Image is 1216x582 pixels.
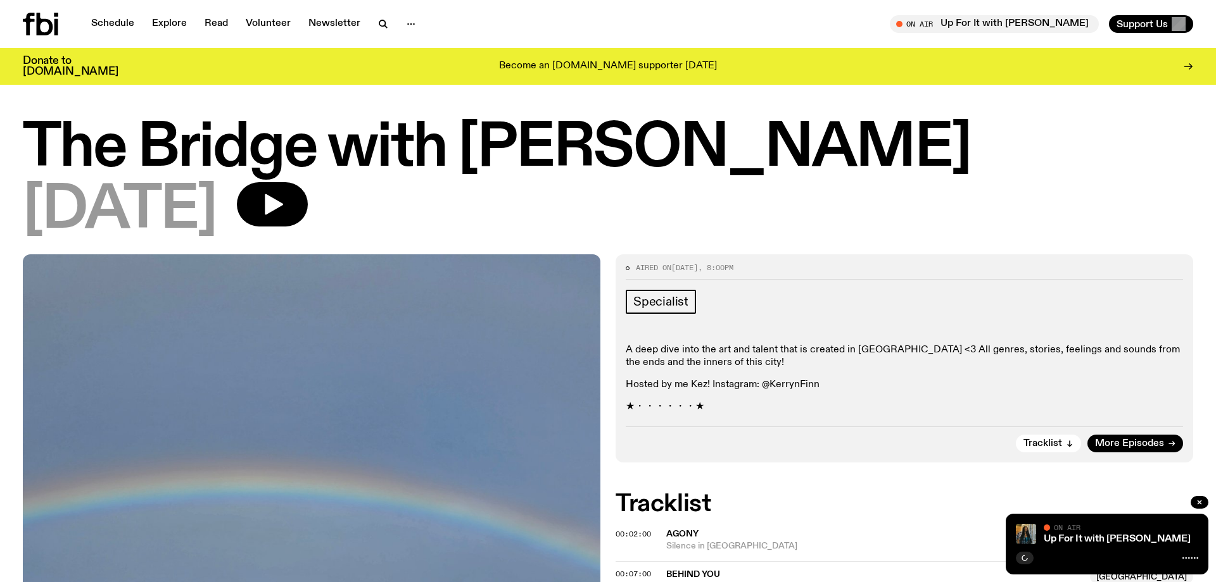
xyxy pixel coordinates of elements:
[23,56,118,77] h3: Donate to [DOMAIN_NAME]
[1016,435,1081,452] button: Tracklist
[616,571,651,578] button: 00:07:00
[197,15,236,33] a: Read
[1023,439,1062,449] span: Tracklist
[626,401,1183,413] p: ★・・・・・・★
[144,15,194,33] a: Explore
[301,15,368,33] a: Newsletter
[23,182,217,239] span: [DATE]
[1117,18,1168,30] span: Support Us
[616,529,651,539] span: 00:02:00
[636,263,671,273] span: Aired on
[666,540,1082,552] span: Silence in [GEOGRAPHIC_DATA]
[616,493,1193,516] h2: Tracklist
[84,15,142,33] a: Schedule
[626,290,696,314] a: Specialist
[499,61,717,72] p: Become an [DOMAIN_NAME] supporter [DATE]
[1087,435,1183,452] a: More Episodes
[238,15,298,33] a: Volunteer
[1054,523,1080,531] span: On Air
[626,344,1183,368] p: A deep dive into the art and talent that is created in [GEOGRAPHIC_DATA] <3 All genres, stories, ...
[616,531,651,538] button: 00:02:00
[1016,524,1036,544] img: Ify - a Brown Skin girl with black braided twists, looking up to the side with her tongue stickin...
[666,570,720,579] span: Behind You
[890,15,1099,33] button: On AirUp For It with [PERSON_NAME]
[1109,15,1193,33] button: Support Us
[671,263,698,273] span: [DATE]
[666,529,699,538] span: AGONY
[633,295,688,309] span: Specialist
[626,379,1183,391] p: Hosted by me Kez! Instagram: @KerrynFinn
[616,569,651,579] span: 00:07:00
[23,120,1193,177] h1: The Bridge with [PERSON_NAME]
[698,263,733,273] span: , 8:00pm
[1044,534,1191,544] a: Up For It with [PERSON_NAME]
[1095,439,1164,449] span: More Episodes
